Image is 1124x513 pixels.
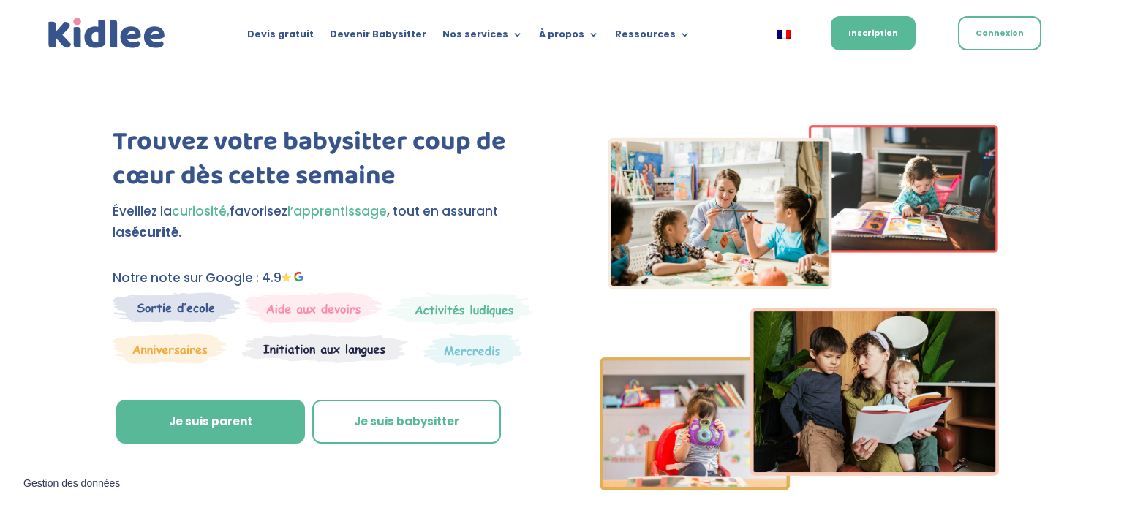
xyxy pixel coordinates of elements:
span: l’apprentissage [287,202,387,220]
button: Gestion des données [15,468,129,499]
p: Éveillez la favorisez , tout en assurant la [113,201,538,243]
span: curiosité, [172,202,230,220]
a: Je suis babysitter [312,400,501,444]
p: Notre note sur Google : 4.9 [113,267,538,289]
img: logo_kidlee_bleu [45,15,169,53]
a: Devis gratuit [247,29,314,45]
img: Sortie decole [113,292,241,322]
span: Gestion des données [23,477,120,490]
img: Français [777,30,791,39]
a: Nos services [442,29,523,45]
a: Inscription [831,16,916,50]
img: Mercredi [388,292,532,326]
img: Imgs-2 [600,125,999,490]
img: weekends [245,292,382,323]
a: Devenir Babysitter [330,29,426,45]
img: Anniversaire [113,333,227,364]
a: À propos [539,29,599,45]
a: Ressources [615,29,690,45]
strong: sécurité. [124,224,182,241]
img: Atelier thematique [242,333,408,364]
a: Kidlee Logo [45,15,169,53]
img: Thematique [423,333,522,367]
a: Je suis parent [116,400,305,444]
h1: Trouvez votre babysitter coup de cœur dès cette semaine [113,125,538,201]
a: Connexion [958,16,1041,50]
